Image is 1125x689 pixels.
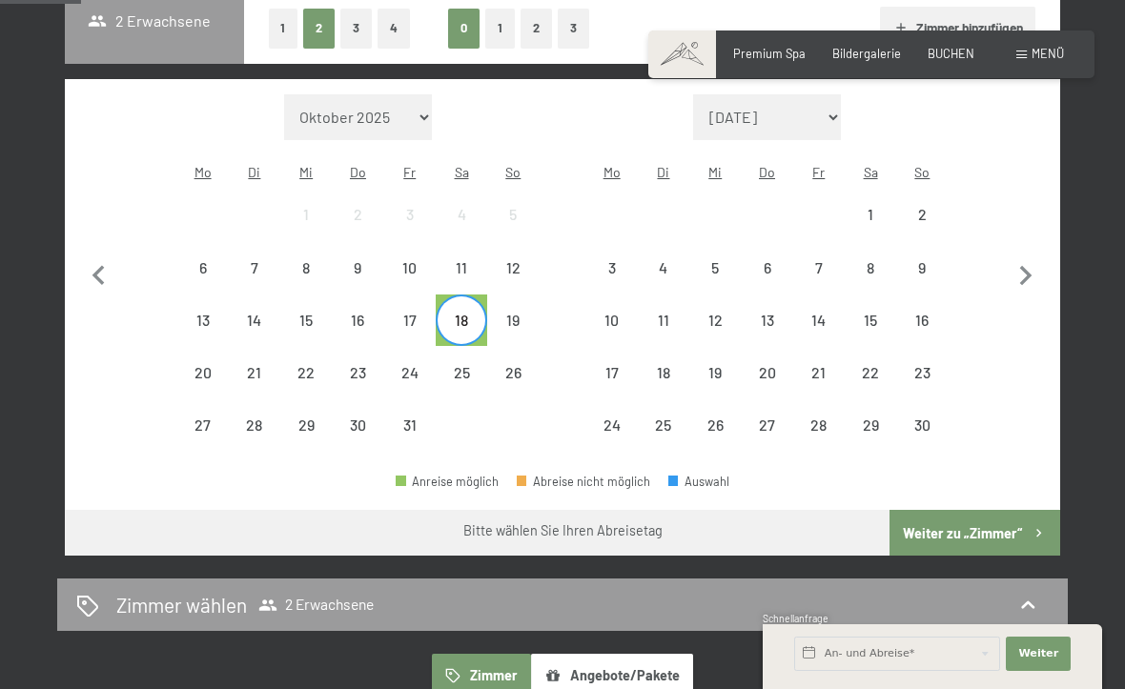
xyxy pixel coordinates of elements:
[116,591,247,618] h2: Zimmer wählen
[880,7,1035,49] button: Zimmer hinzufügen
[689,399,741,451] div: Wed Nov 26 2025
[638,347,689,398] div: Tue Nov 18 2025
[384,189,436,240] div: Abreise nicht möglich
[299,164,313,180] abbr: Mittwoch
[332,347,383,398] div: Abreise nicht möglich
[436,294,487,346] div: Sat Oct 18 2025
[793,241,845,293] div: Abreise nicht möglich
[657,164,669,180] abbr: Dienstag
[487,189,539,240] div: Sun Oct 05 2025
[928,46,974,61] span: BUCHEN
[733,46,806,61] a: Premium Spa
[269,9,298,48] button: 1
[691,260,739,308] div: 5
[176,399,228,451] div: Mon Oct 27 2025
[847,260,894,308] div: 8
[334,260,381,308] div: 9
[638,399,689,451] div: Abreise nicht möglich
[386,207,434,254] div: 3
[896,399,948,451] div: Abreise nicht möglich
[898,417,946,465] div: 30
[588,417,636,465] div: 24
[586,399,638,451] div: Mon Nov 24 2025
[334,417,381,465] div: 30
[487,347,539,398] div: Abreise nicht möglich
[638,241,689,293] div: Tue Nov 04 2025
[898,260,946,308] div: 9
[689,241,741,293] div: Abreise nicht möglich
[231,365,278,413] div: 21
[588,365,636,413] div: 17
[282,417,330,465] div: 29
[741,347,792,398] div: Thu Nov 20 2025
[386,417,434,465] div: 31
[396,476,499,488] div: Anreise möglich
[178,417,226,465] div: 27
[487,241,539,293] div: Sun Oct 12 2025
[558,9,589,48] button: 3
[743,260,790,308] div: 6
[88,10,211,31] span: 2 Erwachsene
[689,294,741,346] div: Abreise nicht möglich
[178,260,226,308] div: 6
[896,241,948,293] div: Abreise nicht möglich
[896,189,948,240] div: Sun Nov 02 2025
[231,313,278,360] div: 14
[640,365,687,413] div: 18
[176,241,228,293] div: Abreise nicht möglich
[793,241,845,293] div: Fri Nov 07 2025
[793,399,845,451] div: Fri Nov 28 2025
[280,189,332,240] div: Abreise nicht möglich
[280,241,332,293] div: Wed Oct 08 2025
[231,417,278,465] div: 28
[332,294,383,346] div: Abreise nicht möglich
[282,365,330,413] div: 22
[586,347,638,398] div: Mon Nov 17 2025
[332,399,383,451] div: Thu Oct 30 2025
[176,347,228,398] div: Abreise nicht möglich
[640,417,687,465] div: 25
[691,417,739,465] div: 26
[489,365,537,413] div: 26
[384,399,436,451] div: Fri Oct 31 2025
[793,294,845,346] div: Abreise nicht möglich
[689,347,741,398] div: Abreise nicht möglich
[455,164,469,180] abbr: Samstag
[795,313,843,360] div: 14
[847,417,894,465] div: 29
[864,164,878,180] abbr: Samstag
[229,347,280,398] div: Abreise nicht möglich
[280,189,332,240] div: Wed Oct 01 2025
[1006,94,1046,453] button: Nächster Monat
[832,46,901,61] a: Bildergalerie
[231,260,278,308] div: 7
[691,313,739,360] div: 12
[586,241,638,293] div: Mon Nov 03 2025
[638,347,689,398] div: Abreise nicht möglich
[280,399,332,451] div: Wed Oct 29 2025
[586,294,638,346] div: Abreise nicht möglich
[896,189,948,240] div: Abreise nicht möglich
[689,241,741,293] div: Wed Nov 05 2025
[763,613,828,624] span: Schnellanfrage
[332,241,383,293] div: Abreise nicht möglich
[898,313,946,360] div: 16
[795,260,843,308] div: 7
[898,365,946,413] div: 23
[741,347,792,398] div: Abreise nicht möglich
[438,260,485,308] div: 11
[795,417,843,465] div: 28
[845,294,896,346] div: Sat Nov 15 2025
[282,260,330,308] div: 8
[793,294,845,346] div: Fri Nov 14 2025
[176,294,228,346] div: Abreise nicht möglich
[178,365,226,413] div: 20
[229,294,280,346] div: Tue Oct 14 2025
[759,164,775,180] abbr: Donnerstag
[588,260,636,308] div: 3
[691,365,739,413] div: 19
[334,207,381,254] div: 2
[638,241,689,293] div: Abreise nicht möglich
[487,294,539,346] div: Abreise nicht möglich
[280,294,332,346] div: Abreise nicht möglich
